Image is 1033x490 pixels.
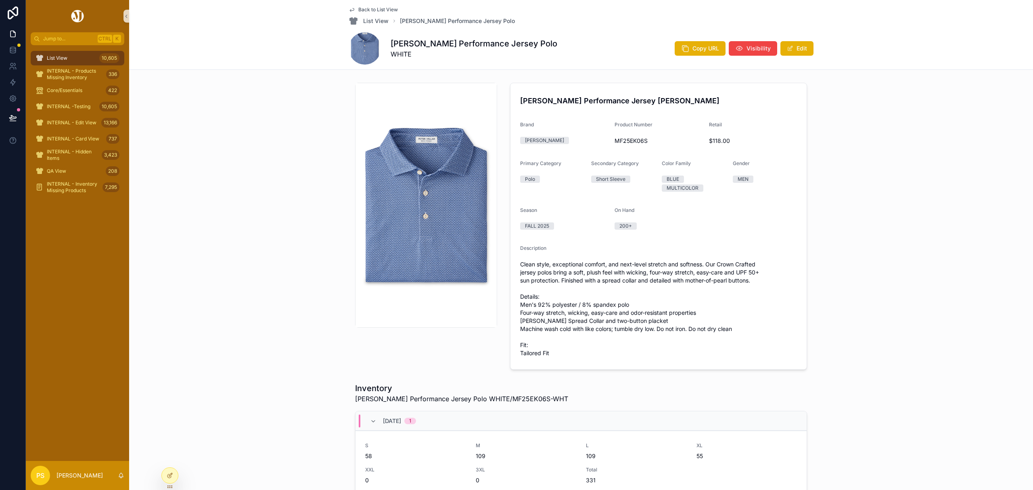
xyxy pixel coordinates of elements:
[709,137,797,145] span: $118.00
[615,207,634,213] span: On Hand
[520,160,561,166] span: Primary Category
[56,471,103,480] p: [PERSON_NAME]
[31,148,124,162] a: INTERNAL - Hidden Items3,423
[31,164,124,178] a: QA View208
[747,44,771,52] span: Visibility
[98,35,112,43] span: Ctrl
[520,260,797,357] span: Clean style, exceptional comfort, and next-level stretch and softness. Our Crown Crafted jersey p...
[47,87,82,94] span: Core/Essentials
[520,121,534,128] span: Brand
[692,44,719,52] span: Copy URL
[586,476,687,484] span: 331
[349,6,398,13] a: Back to List View
[391,49,557,59] span: WHITE
[667,176,679,183] div: BLUE
[365,442,466,449] span: S
[733,160,750,166] span: Gender
[586,467,687,473] span: Total
[47,55,67,61] span: List View
[675,41,726,56] button: Copy URL
[476,442,577,449] span: M
[47,168,66,174] span: QA View
[619,222,632,230] div: 200+
[780,41,813,56] button: Edit
[102,182,119,192] div: 7,295
[696,442,797,449] span: XL
[31,83,124,98] a: Core/Essentials422
[520,95,797,106] h4: [PERSON_NAME] Performance Jersey [PERSON_NAME]
[525,137,564,144] div: [PERSON_NAME]
[102,150,119,160] div: 3,423
[696,452,797,460] span: 55
[26,45,129,205] div: scrollable content
[476,467,577,473] span: 3XL
[355,394,568,404] span: [PERSON_NAME] Performance Jersey Polo WHITE/MF25EK06S-WHT
[520,207,537,213] span: Season
[355,383,568,394] h1: Inventory
[36,471,44,480] span: PS
[365,467,466,473] span: XXL
[365,476,466,484] span: 0
[31,51,124,65] a: List View10,605
[596,176,625,183] div: Short Sleeve
[400,17,515,25] a: [PERSON_NAME] Performance Jersey Polo
[31,132,124,146] a: INTERNAL - Card View737
[70,10,85,23] img: App logo
[358,6,398,13] span: Back to List View
[47,149,98,161] span: INTERNAL - Hidden Items
[47,181,99,194] span: INTERNAL - Inventory Missing Products
[615,137,703,145] span: MF25EK06S
[738,176,749,183] div: MEN
[106,86,119,95] div: 422
[365,452,466,460] span: 58
[47,68,103,81] span: INTERNAL - Products Missing Inventory
[31,99,124,114] a: INTERNAL -Testing10,605
[520,245,546,251] span: Description
[391,38,557,49] h1: [PERSON_NAME] Performance Jersey Polo
[106,69,119,79] div: 336
[476,476,577,484] span: 0
[47,119,96,126] span: INTERNAL - Edit View
[615,121,652,128] span: Product Number
[409,418,411,424] div: 1
[31,115,124,130] a: INTERNAL - Edit View13,166
[586,452,687,460] span: 109
[667,184,698,192] div: MULTICOLOR
[476,452,577,460] span: 109
[99,53,119,63] div: 10,605
[101,118,119,128] div: 13,166
[106,134,119,144] div: 737
[47,103,90,110] span: INTERNAL -Testing
[43,36,94,42] span: Jump to...
[355,112,497,299] img: MF25EK06S-WHT.jpg
[47,136,99,142] span: INTERNAL - Card View
[586,442,687,449] span: L
[729,41,777,56] button: Visibility
[662,160,691,166] span: Color Family
[363,17,389,25] span: List View
[709,121,722,128] span: Retail
[591,160,639,166] span: Secondary Category
[525,222,549,230] div: FALL 2025
[106,166,119,176] div: 208
[349,16,389,26] a: List View
[99,102,119,111] div: 10,605
[114,36,120,42] span: K
[525,176,535,183] div: Polo
[31,32,124,45] button: Jump to...CtrlK
[31,180,124,195] a: INTERNAL - Inventory Missing Products7,295
[383,417,401,425] span: [DATE]
[31,67,124,82] a: INTERNAL - Products Missing Inventory336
